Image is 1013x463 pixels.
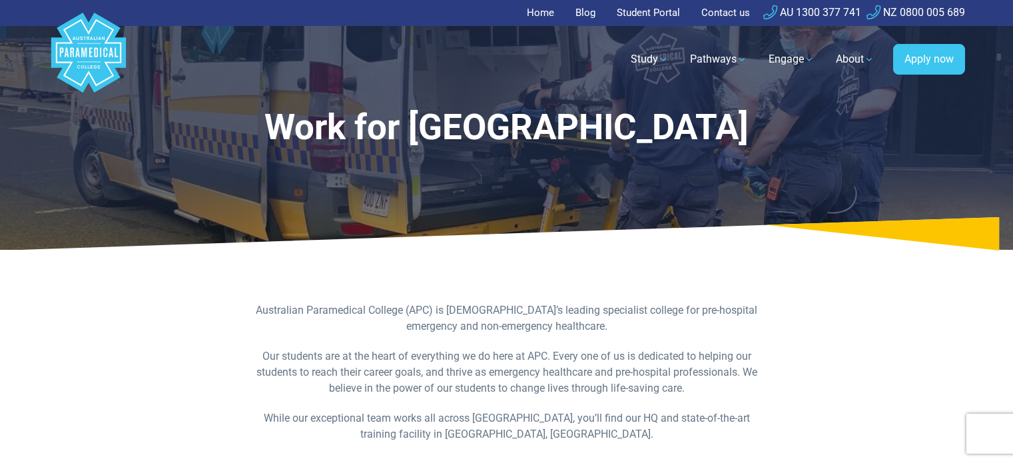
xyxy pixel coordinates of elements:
[250,410,764,442] p: While our exceptional team works all across [GEOGRAPHIC_DATA], you’ll find our HQ and state-of-th...
[682,41,755,78] a: Pathways
[250,302,764,334] p: Australian Paramedical College (APC) is [DEMOGRAPHIC_DATA]’s leading specialist college for pre-h...
[893,44,965,75] a: Apply now
[49,26,129,93] a: Australian Paramedical College
[866,6,965,19] a: NZ 0800 005 689
[828,41,882,78] a: About
[623,41,677,78] a: Study
[250,348,764,396] p: Our students are at the heart of everything we do here at APC. Every one of us is dedicated to he...
[763,6,861,19] a: AU 1300 377 741
[117,107,896,149] h1: Work for [GEOGRAPHIC_DATA]
[761,41,823,78] a: Engage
